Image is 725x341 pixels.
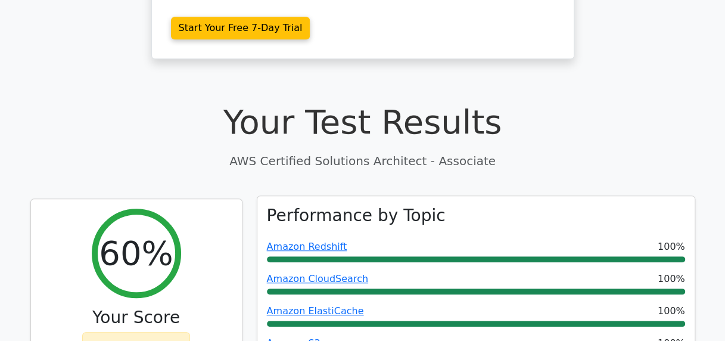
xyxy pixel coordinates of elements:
h2: 60% [99,233,173,273]
a: Start Your Free 7-Day Trial [171,17,310,39]
a: Amazon Redshift [267,241,347,252]
span: 100% [658,304,685,318]
a: Amazon ElastiCache [267,305,364,317]
p: AWS Certified Solutions Architect - Associate [30,152,695,170]
a: Amazon CloudSearch [267,273,368,284]
h3: Your Score [41,308,232,328]
h3: Performance by Topic [267,206,446,226]
h1: Your Test Results [30,102,695,142]
span: 100% [658,240,685,254]
span: 100% [658,272,685,286]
